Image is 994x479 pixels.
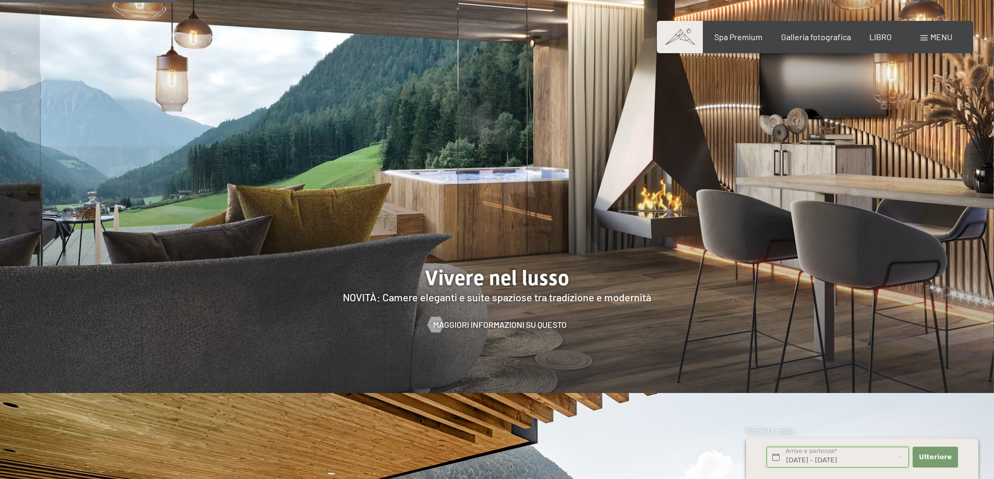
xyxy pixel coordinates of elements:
font: Maggiori informazioni su questo [433,320,567,329]
a: Maggiori informazioni su questo [428,319,567,330]
font: Richiesta rapida [746,427,794,435]
a: Spa Premium [714,32,762,42]
button: Ulteriore [913,447,957,468]
a: Galleria fotografica [781,32,851,42]
font: menu [930,32,952,42]
a: LIBRO [869,32,892,42]
font: Ulteriore [919,453,952,461]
